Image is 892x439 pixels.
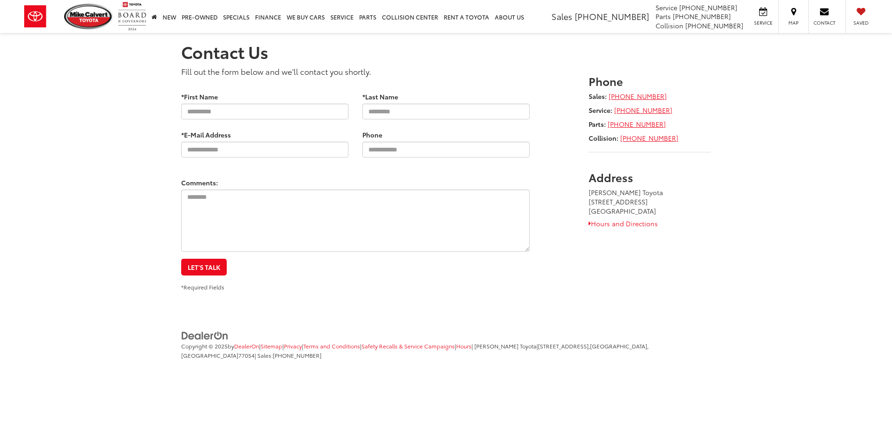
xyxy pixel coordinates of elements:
[472,342,537,350] span: | [PERSON_NAME] Toyota
[685,21,743,30] span: [PHONE_NUMBER]
[284,342,302,350] a: Privacy
[181,130,231,139] label: *E-Mail Address
[679,3,737,12] span: [PHONE_NUMBER]
[273,351,321,359] span: [PHONE_NUMBER]
[181,259,227,275] button: Let's Talk
[181,178,218,187] label: Comments:
[589,92,607,101] strong: Sales:
[362,92,398,101] label: *Last Name
[228,342,259,350] span: by
[851,20,871,26] span: Saved
[783,20,804,26] span: Map
[181,330,229,340] a: DealerOn
[609,92,667,101] a: [PHONE_NUMBER]
[656,21,683,30] span: Collision
[753,20,774,26] span: Service
[589,188,711,216] address: [PERSON_NAME] Toyota [STREET_ADDRESS] [GEOGRAPHIC_DATA]
[238,351,255,359] span: 77054
[302,342,360,350] span: |
[181,42,711,61] h1: Contact Us
[181,342,228,350] span: Copyright © 2025
[608,119,666,129] a: [PHONE_NUMBER]
[361,342,455,350] a: Safety Recalls & Service Campaigns, Opens in a new tab
[673,12,731,21] span: [PHONE_NUMBER]
[181,331,229,341] img: DealerOn
[181,283,224,291] small: *Required Fields
[234,342,259,350] a: DealerOn Home Page
[589,75,711,87] h3: Phone
[589,105,612,115] strong: Service:
[589,119,606,129] strong: Parts:
[589,171,711,183] h3: Address
[261,342,282,350] a: Sitemap
[575,10,649,22] span: [PHONE_NUMBER]
[360,342,455,350] span: |
[813,20,835,26] span: Contact
[64,4,113,29] img: Mike Calvert Toyota
[590,342,649,350] span: [GEOGRAPHIC_DATA],
[362,130,382,139] label: Phone
[455,342,472,350] span: |
[259,342,282,350] span: |
[255,351,321,359] span: | Sales:
[589,219,658,228] a: Hours and Directions
[620,133,678,143] a: [PHONE_NUMBER]
[656,12,671,21] span: Parts
[538,342,590,350] span: [STREET_ADDRESS],
[551,10,572,22] span: Sales
[181,351,238,359] span: [GEOGRAPHIC_DATA]
[181,92,218,101] label: *First Name
[614,105,672,115] a: [PHONE_NUMBER]
[181,66,530,77] p: Fill out the form below and we'll contact you shortly.
[456,342,472,350] a: Hours
[303,342,360,350] a: Terms and Conditions
[589,133,618,143] strong: Collision:
[282,342,302,350] span: |
[656,3,677,12] span: Service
